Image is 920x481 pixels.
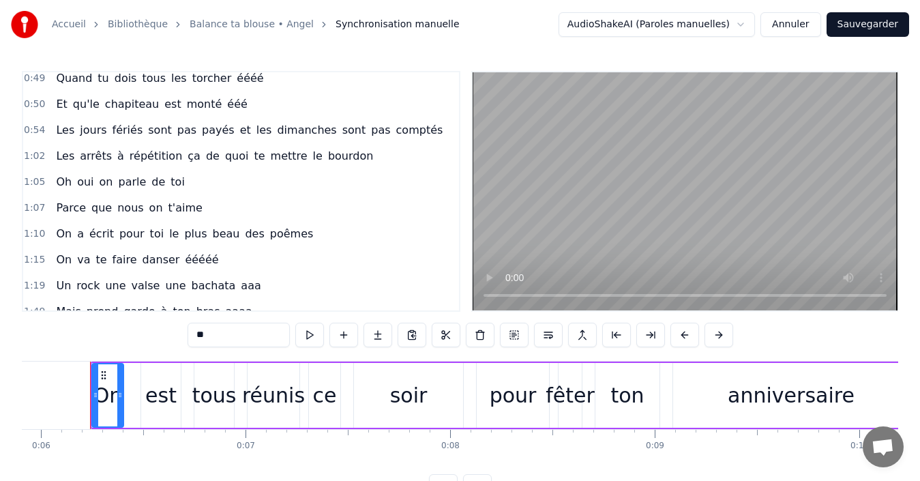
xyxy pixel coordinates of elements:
span: mettre [269,148,309,164]
span: toi [149,226,166,242]
div: 0:06 [32,441,50,452]
a: Bibliothèque [108,18,168,31]
span: payés [201,122,236,138]
span: Et [55,96,68,112]
span: 1:19 [24,279,45,293]
span: prend [85,304,120,319]
span: sont [147,122,173,138]
span: ééééé [183,252,220,267]
span: on [98,174,115,190]
span: poêmes [269,226,315,242]
span: On [55,252,73,267]
span: 1:15 [24,253,45,267]
span: Oh [55,174,73,190]
span: fériés [111,122,145,138]
span: 1:05 [24,175,45,189]
span: tous [140,70,167,86]
span: Quand [55,70,93,86]
span: a [76,226,85,242]
span: beau [211,226,241,242]
span: le [312,148,324,164]
span: à [116,148,125,164]
span: rock [75,278,101,293]
span: chapiteau [104,96,160,112]
span: danser [141,252,181,267]
div: réunis [242,380,305,411]
span: pour [118,226,146,242]
nav: breadcrumb [52,18,460,31]
span: que [90,200,113,216]
span: nous [116,200,145,216]
span: garde [122,304,156,319]
div: ce [313,380,337,411]
span: à [160,304,169,319]
a: Ouvrir le chat [863,426,904,467]
span: 0:49 [24,72,45,85]
span: monté [186,96,224,112]
span: éééé [235,70,265,86]
span: bachata [190,278,237,293]
span: bourdon [327,148,374,164]
span: pas [176,122,198,138]
div: soir [390,380,428,411]
span: parle [117,174,148,190]
span: plus [183,226,208,242]
span: répétition [128,148,183,164]
span: 1:49 [24,305,45,319]
a: Balance ta blouse • Angel [190,18,314,31]
a: Accueil [52,18,86,31]
span: oui [76,174,95,190]
span: de [150,174,166,190]
span: tu [96,70,110,86]
span: aaa [239,278,262,293]
div: 0:07 [237,441,255,452]
span: le [168,226,180,242]
div: anniversaire [728,380,855,411]
span: 1:07 [24,201,45,215]
span: te [252,148,266,164]
img: youka [11,11,38,38]
span: t'aime [167,200,204,216]
span: jours [78,122,108,138]
span: Les [55,122,76,138]
span: dimanches [276,122,338,138]
span: dois [113,70,138,86]
span: 0:50 [24,98,45,111]
span: toi [169,174,186,190]
span: comptés [395,122,445,138]
div: pour [490,380,537,411]
span: bras [195,304,222,319]
span: valse [130,278,162,293]
span: On [55,226,73,242]
div: tous [192,380,237,411]
span: une [104,278,127,293]
span: ééé [226,96,249,112]
span: on [148,200,164,216]
span: 0:54 [24,123,45,137]
span: est [163,96,182,112]
span: quoi [224,148,250,164]
div: fêter [546,380,595,411]
button: Sauvegarder [827,12,909,37]
span: 1:02 [24,149,45,163]
span: les [170,70,188,86]
span: torcher [191,70,233,86]
span: va [76,252,91,267]
span: des [243,226,265,242]
span: sont [341,122,368,138]
span: Un [55,278,72,293]
span: pas [370,122,391,138]
span: Parce [55,200,87,216]
span: et [239,122,252,138]
button: Annuler [760,12,820,37]
span: Synchronisation manuelle [336,18,460,31]
div: 0:08 [441,441,460,452]
span: Mais [55,304,82,319]
div: On [93,380,123,411]
span: 1:10 [24,227,45,241]
div: est [145,380,177,411]
span: ça [186,148,202,164]
span: te [94,252,108,267]
span: une [164,278,187,293]
span: faire [111,252,138,267]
